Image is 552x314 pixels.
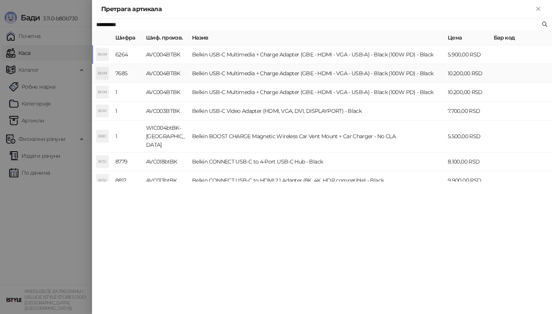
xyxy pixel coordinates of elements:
td: 8812 [112,171,143,190]
div: BBC [96,130,108,142]
th: Назив [189,30,445,45]
td: Belkin USB-C Video Adapter (HDMI, VGA, DVI, DISPLAYPORT) - Black [189,102,445,121]
td: AVC004BTBK [143,83,189,102]
td: 10.200,00 RSD [445,83,491,102]
td: AVC003BTBK [143,102,189,121]
td: WIC004btBK-[GEOGRAPHIC_DATA] [143,121,189,152]
td: 8779 [112,152,143,171]
td: 1 [112,83,143,102]
td: Belkin USB-C Multimedia + Charge Adapter (GBE - HDMI - VGA - USB-A) - Black (100W PD) - Black [189,45,445,64]
div: BUM [96,67,108,79]
td: 1 [112,102,143,121]
td: Belkin CONNECT USB-C to HDMI 2.1 Adapter (8K, 4K, HDR compatible) - Black [189,171,445,190]
th: Бар код [491,30,552,45]
td: Belkin USB-C Multimedia + Charge Adapter (GBE - HDMI - VGA - USB-A) - Black (100W PD) - Black [189,64,445,83]
td: 5.900,00 RSD [445,45,491,64]
div: BUM [96,48,108,61]
td: AVC004BTBK [143,64,189,83]
th: Шифра [112,30,143,45]
th: Цена [445,30,491,45]
div: BUV [96,105,108,117]
td: 9.900,00 RSD [445,171,491,190]
td: Belkin BOOST CHARGE Magnetic Wireless Car Vent Mount + Car Charger - No CLA [189,121,445,152]
div: BCU [96,155,108,168]
button: Close [534,5,543,14]
td: Belkin CONNECT USB-C to 4-Port USB-C Hub - Black [189,152,445,171]
td: Belkin USB-C Multimedia + Charge Adapter (GBE - HDMI - VGA - USB-A) - Black (100W PD) - Black [189,83,445,102]
td: AVC004BTBK [143,45,189,64]
td: 5.500,00 RSD [445,121,491,152]
div: BUM [96,86,108,98]
td: 6264 [112,45,143,64]
td: 7.700,00 RSD [445,102,491,121]
div: Претрага артикала [101,5,534,14]
td: 1 [112,121,143,152]
td: 8.100,00 RSD [445,152,491,171]
div: BCU [96,174,108,187]
td: AVC013btBK [143,171,189,190]
td: 10.200,00 RSD [445,64,491,83]
td: AVC018btBK [143,152,189,171]
th: Шиф. произв. [143,30,189,45]
td: 7685 [112,64,143,83]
